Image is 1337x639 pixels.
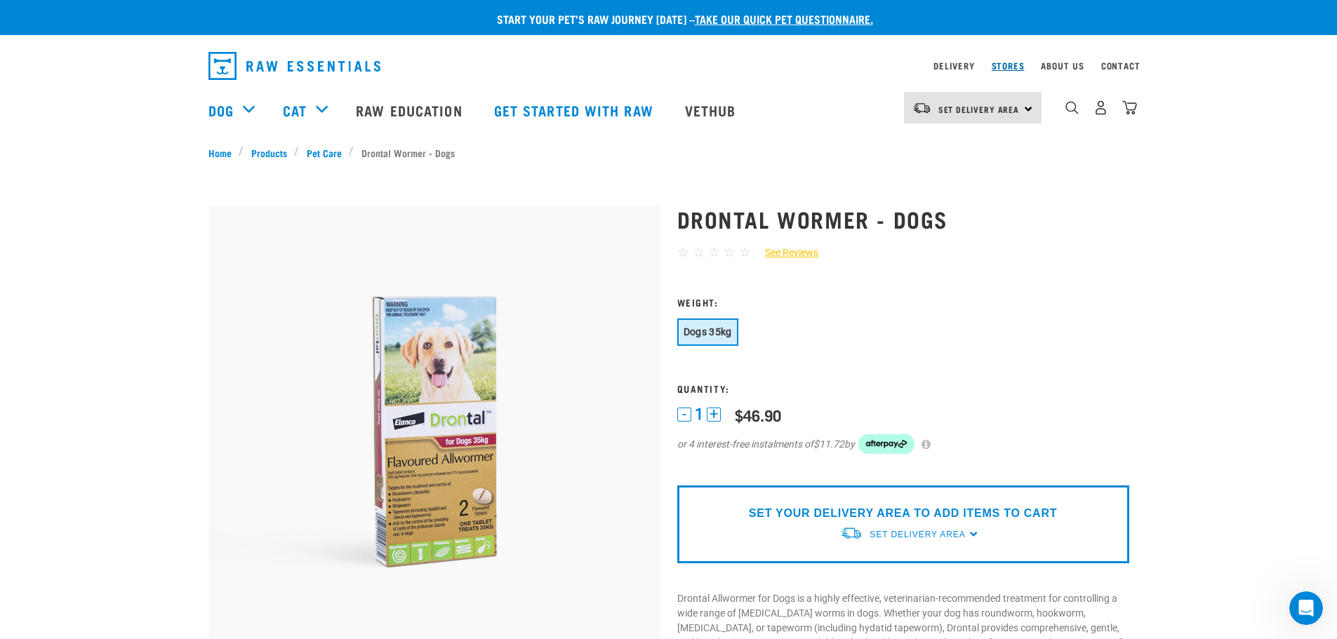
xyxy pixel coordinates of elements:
[283,100,307,121] a: Cat
[208,52,380,80] img: Raw Essentials Logo
[735,406,781,424] div: $46.90
[684,326,732,337] span: Dogs 35kg
[677,434,1129,454] div: or 4 interest-free instalments of by
[208,100,234,121] a: Dog
[197,46,1140,86] nav: dropdown navigation
[677,206,1129,231] h1: Drontal Wormer - Dogs
[1122,100,1137,115] img: home-icon@2x.png
[707,408,721,422] button: +
[693,244,705,260] span: ☆
[912,102,931,114] img: van-moving.png
[1093,100,1108,115] img: user.png
[840,526,863,541] img: van-moving.png
[208,145,1129,160] nav: breadcrumbs
[677,383,1129,394] h3: Quantity:
[751,245,818,260] a: See Reviews
[739,244,751,260] span: ☆
[342,82,479,138] a: Raw Education
[208,145,239,160] a: Home
[677,318,738,346] button: Dogs 35kg
[813,437,844,452] span: $11.72
[938,107,1020,112] span: Set Delivery Area
[480,82,671,138] a: Get started with Raw
[858,434,914,454] img: Afterpay
[870,530,965,539] span: Set Delivery Area
[749,505,1057,522] p: SET YOUR DELIVERY AREA TO ADD ITEMS TO CART
[671,82,754,138] a: Vethub
[677,408,691,422] button: -
[1289,591,1323,625] iframe: Intercom live chat
[244,145,294,160] a: Products
[695,407,703,422] span: 1
[708,244,720,260] span: ☆
[992,63,1025,68] a: Stores
[677,244,689,260] span: ☆
[299,145,349,160] a: Pet Care
[677,297,1129,307] h3: Weight:
[1101,63,1140,68] a: Contact
[933,63,974,68] a: Delivery
[1065,101,1079,114] img: home-icon-1@2x.png
[1041,63,1084,68] a: About Us
[724,244,736,260] span: ☆
[695,15,873,22] a: take our quick pet questionnaire.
